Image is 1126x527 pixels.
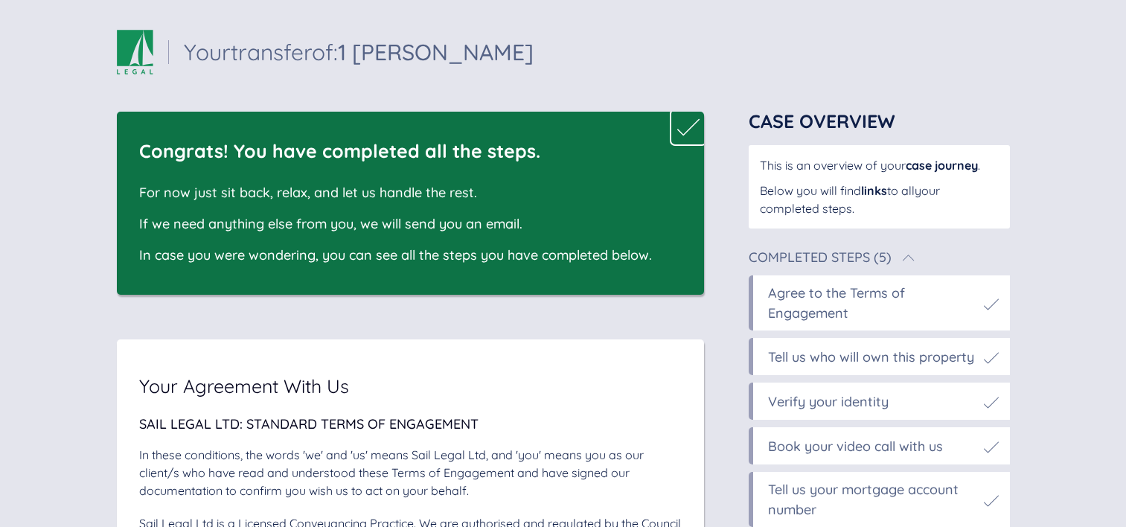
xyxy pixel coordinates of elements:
div: Book your video call with us [768,436,943,456]
div: Your transfer of: [184,41,534,63]
span: Case Overview [749,109,895,132]
div: Tell us your mortgage account number [768,479,976,520]
div: Agree to the Terms of Engagement [768,283,976,323]
div: Completed Steps (5) [749,251,892,264]
div: Verify your identity [768,392,889,412]
div: For now just sit back, relax, and let us handle the rest. [139,182,659,202]
div: If we need anything else from you, we will send you an email. [139,214,659,234]
div: In case you were wondering, you can see all the steps you have completed below. [139,245,659,265]
div: This is an overview of your . [760,156,999,174]
span: Congrats! You have completed all the steps. [139,139,540,162]
span: 1 [PERSON_NAME] [338,38,534,66]
span: links [861,183,887,198]
div: Tell us who will own this property [768,347,974,367]
div: Below you will find to all your completed steps . [760,182,999,217]
span: case journey [906,158,978,173]
div: In these conditions, the words 'we' and 'us' means Sail Legal Ltd, and 'you' means you as our cli... [139,446,682,499]
span: Your Agreement With Us [139,377,349,395]
span: Sail Legal Ltd: Standard Terms of Engagement [139,415,479,432]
